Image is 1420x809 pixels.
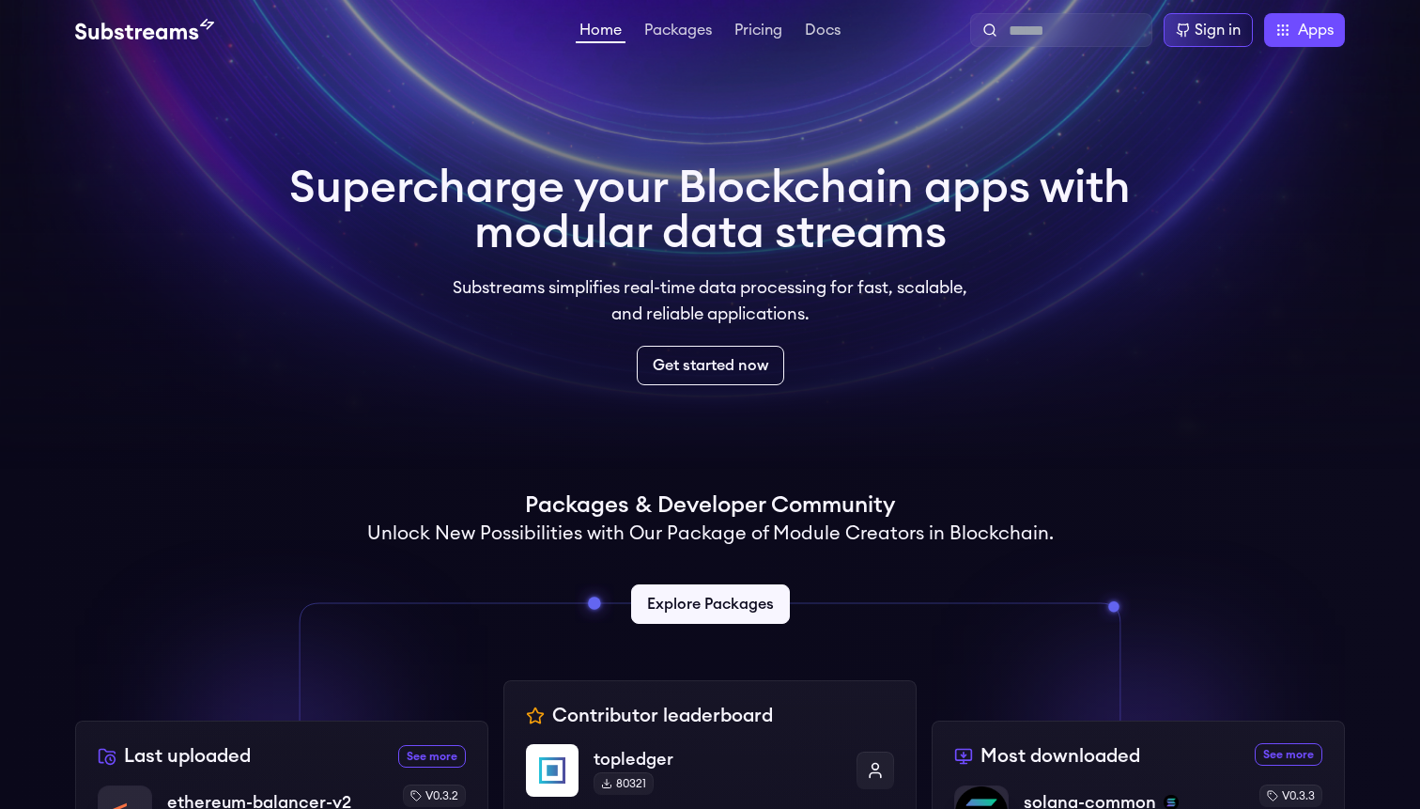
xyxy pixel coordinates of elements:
a: Packages [641,23,716,41]
div: v0.3.3 [1259,785,1322,807]
a: Docs [801,23,844,41]
a: See more recently uploaded packages [398,745,466,768]
a: Get started now [637,346,784,385]
div: v0.3.2 [403,785,466,807]
span: Apps [1298,19,1334,41]
div: Sign in [1195,19,1241,41]
p: Substreams simplifies real-time data processing for fast, scalable, and reliable applications. [440,274,980,327]
h1: Supercharge your Blockchain apps with modular data streams [289,165,1131,256]
img: topledger [526,744,579,797]
a: Home [576,23,625,43]
a: See more most downloaded packages [1255,743,1322,766]
h1: Packages & Developer Community [525,490,895,521]
a: Explore Packages [631,584,790,624]
img: Substream's logo [75,19,214,41]
h2: Unlock New Possibilities with Our Package of Module Creators in Blockchain. [367,521,1054,547]
a: Sign in [1164,13,1253,47]
div: 80321 [594,772,654,795]
p: topledger [594,746,841,772]
a: Pricing [731,23,786,41]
